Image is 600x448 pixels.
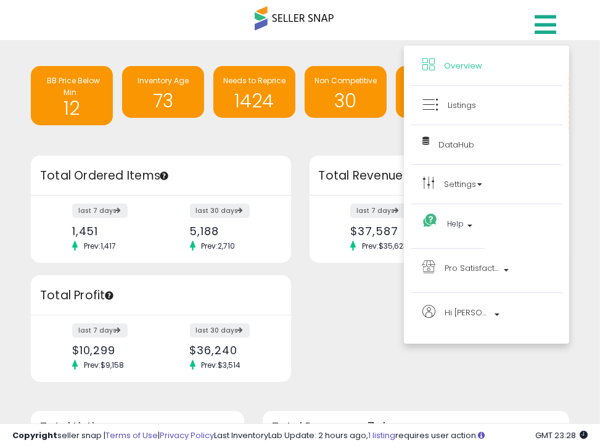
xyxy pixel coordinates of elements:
[368,429,395,441] a: 1 listing
[158,170,170,181] div: Tooltip anchor
[311,91,380,111] h1: 30
[319,167,561,185] h3: Total Revenue
[422,176,551,192] a: Settings
[220,91,289,111] h1: 1424
[190,344,269,357] div: $36,240
[190,323,250,338] label: last 30 days
[272,423,560,432] h3: Total Revenue - 7 days
[422,213,438,228] i: Get Help
[47,75,100,97] span: BB Price Below Min
[40,167,282,185] h3: Total Ordered Items
[12,429,57,441] strong: Copyright
[214,430,588,442] div: Last InventoryLab Update: 2 hours ago, requires user action.
[195,360,247,370] span: Prev: $3,514
[40,287,282,304] h3: Total Profit
[438,139,474,151] span: DataHub
[422,216,473,236] a: Help
[138,75,189,86] span: Inventory Age
[72,225,152,238] div: 1,451
[478,431,485,439] i: Click here to read more about un-synced listings.
[122,66,204,118] a: Inventory Age 73
[422,58,551,73] a: Overview
[78,241,122,251] span: Prev: 1,417
[422,260,551,281] a: Pro Satisfaction
[128,91,198,111] h1: 73
[105,429,158,441] a: Terms of Use
[535,429,588,441] span: 2025-09-11 23:28 GMT
[445,260,500,276] span: Pro Satisfaction
[37,91,107,118] h1: 12
[403,170,414,181] div: Tooltip anchor
[356,241,414,251] span: Prev: $35,623
[448,99,476,111] span: Listings
[78,360,130,370] span: Prev: $9,158
[12,430,214,442] div: seller snap | |
[422,305,551,331] a: Hi [PERSON_NAME]
[402,91,472,111] h1: 1
[305,66,387,118] a: Non Competitive 30
[190,204,250,218] label: last 30 days
[422,97,551,113] a: Listings
[445,305,491,320] span: Hi [PERSON_NAME]
[350,225,430,238] div: $37,587
[104,290,115,301] div: Tooltip anchor
[350,204,406,218] label: last 7 days
[160,429,214,441] a: Privacy Policy
[213,66,295,118] a: Needs to Reprice 1424
[190,225,269,238] div: 5,188
[422,137,551,152] a: DataHub
[40,423,235,432] h3: Total Listings
[72,204,128,218] label: last 7 days
[314,75,377,86] span: Non Competitive
[72,323,128,338] label: last 7 days
[396,66,478,118] a: Selling @ Max 1
[195,241,242,251] span: Prev: 2,710
[31,66,113,125] a: BB Price Below Min 12
[72,344,152,357] div: $10,299
[444,60,482,72] span: Overview
[447,216,464,231] span: Help
[223,75,286,86] span: Needs to Reprice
